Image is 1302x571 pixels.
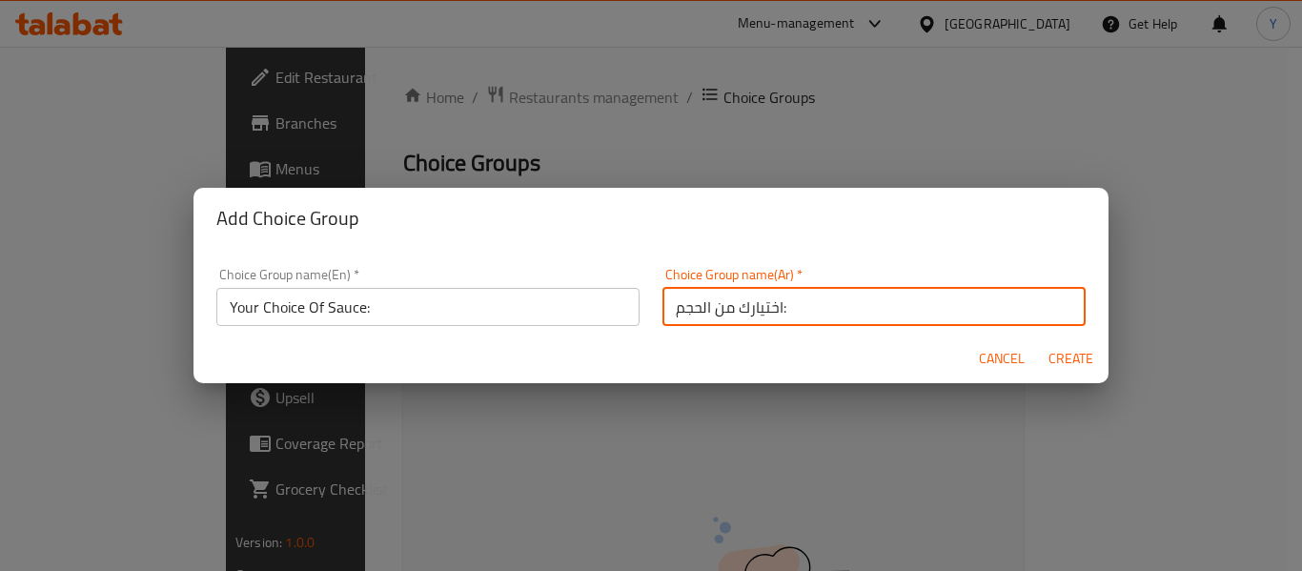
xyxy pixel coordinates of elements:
[1040,341,1101,377] button: Create
[216,203,1086,234] h2: Add Choice Group
[971,341,1032,377] button: Cancel
[662,288,1086,326] input: Please enter Choice Group name(ar)
[1048,347,1093,371] span: Create
[216,288,640,326] input: Please enter Choice Group name(en)
[979,347,1025,371] span: Cancel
